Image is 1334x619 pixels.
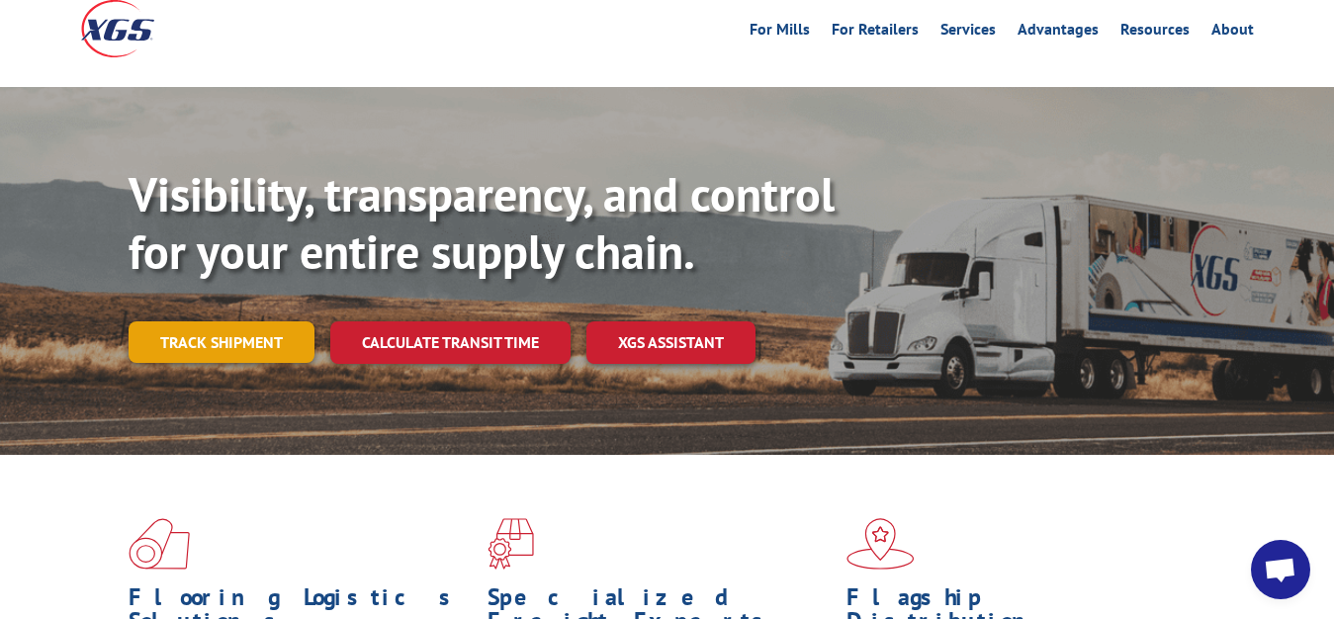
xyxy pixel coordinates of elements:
[1211,22,1254,44] a: About
[832,22,919,44] a: For Retailers
[750,22,810,44] a: For Mills
[129,321,314,363] a: Track shipment
[1251,540,1310,599] a: Open chat
[846,518,915,570] img: xgs-icon-flagship-distribution-model-red
[1120,22,1190,44] a: Resources
[586,321,756,364] a: XGS ASSISTANT
[1018,22,1099,44] a: Advantages
[488,518,534,570] img: xgs-icon-focused-on-flooring-red
[330,321,571,364] a: Calculate transit time
[940,22,996,44] a: Services
[129,163,835,282] b: Visibility, transparency, and control for your entire supply chain.
[129,518,190,570] img: xgs-icon-total-supply-chain-intelligence-red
